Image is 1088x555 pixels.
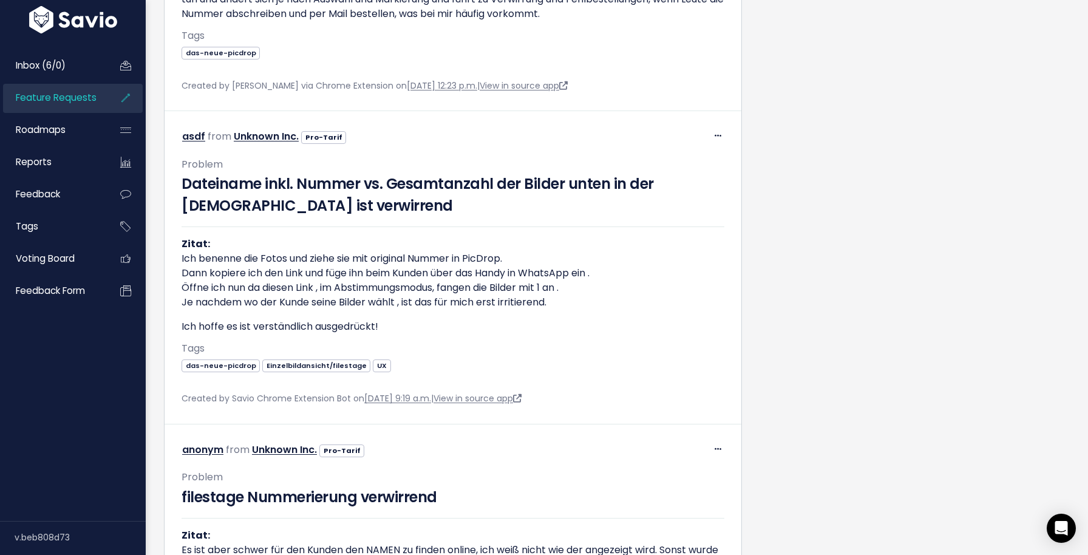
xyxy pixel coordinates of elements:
[182,29,205,43] span: Tags
[208,129,231,143] span: from
[182,319,724,334] p: Ich hoffe es ist verständlich ausgedrückt!
[26,6,120,33] img: logo-white.9d6f32f41409.svg
[3,148,101,176] a: Reports
[3,277,101,305] a: Feedback form
[16,123,66,136] span: Roadmaps
[16,155,52,168] span: Reports
[182,80,568,92] span: Created by [PERSON_NAME] via Chrome Extension on |
[3,180,101,208] a: Feedback
[3,84,101,112] a: Feature Requests
[182,46,260,58] a: das-neue-picdrop
[234,129,299,143] a: Unknown Inc.
[1047,514,1076,543] div: Open Intercom Messenger
[480,80,568,92] a: View in source app
[373,359,390,371] a: UX
[182,129,205,143] a: asdf
[15,522,146,553] div: v.beb808d73
[182,470,223,484] span: Problem
[364,392,431,404] a: [DATE] 9:19 a.m.
[182,237,210,251] strong: Zitat:
[182,392,522,404] span: Created by Savio Chrome Extension Bot on |
[182,47,260,60] span: das-neue-picdrop
[3,213,101,240] a: Tags
[182,341,205,355] span: Tags
[16,284,85,297] span: Feedback form
[182,173,724,217] h3: Dateiname inkl. Nummer vs. Gesamtanzahl der Bilder unten in der [DEMOGRAPHIC_DATA] ist verwirrend
[407,80,477,92] a: [DATE] 12:23 p.m.
[182,359,260,372] span: das-neue-picdrop
[16,59,66,72] span: Inbox (6/0)
[182,359,260,371] a: das-neue-picdrop
[3,116,101,144] a: Roadmaps
[182,486,724,508] h3: filestage Nummerierung verwirrend
[373,359,390,372] span: UX
[182,443,223,457] a: anonym
[324,446,361,455] strong: Pro-Tarif
[3,52,101,80] a: Inbox (6/0)
[305,132,342,142] strong: Pro-Tarif
[262,359,370,371] a: Einzelbildansicht/filestage
[226,443,250,457] span: from
[16,220,38,233] span: Tags
[252,443,317,457] a: Unknown Inc.
[16,188,60,200] span: Feedback
[182,157,223,171] span: Problem
[433,392,522,404] a: View in source app
[182,528,210,542] strong: Zitat:
[3,245,101,273] a: Voting Board
[262,359,370,372] span: Einzelbildansicht/filestage
[16,252,75,265] span: Voting Board
[182,237,724,310] p: Ich benenne die Fotos und ziehe sie mit original Nummer in PicDrop. Dann kopiere ich den Link und...
[16,91,97,104] span: Feature Requests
